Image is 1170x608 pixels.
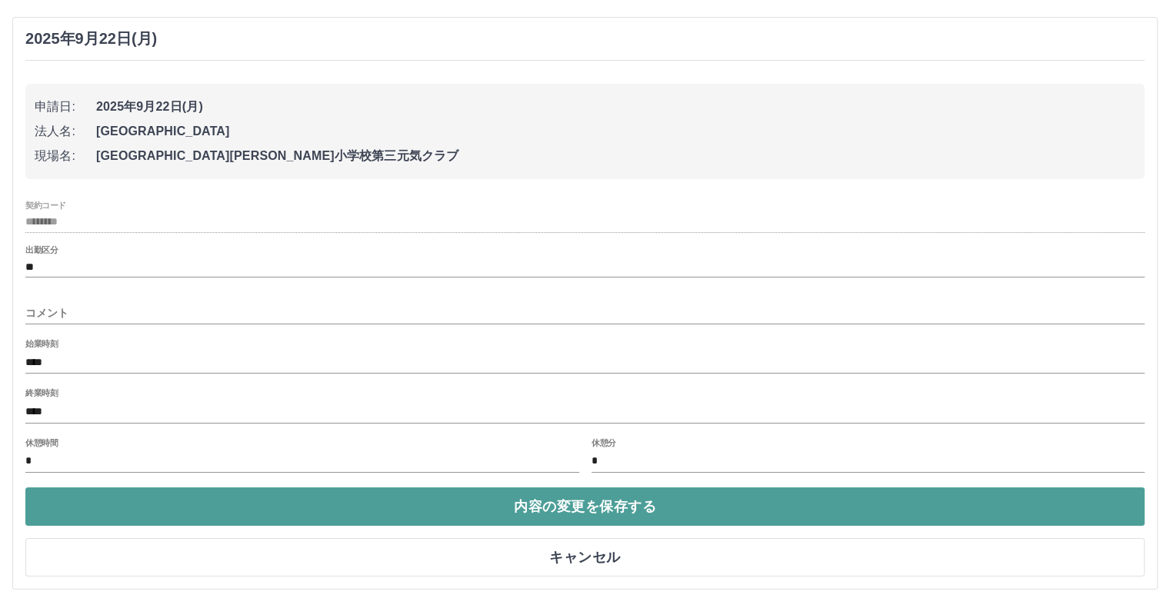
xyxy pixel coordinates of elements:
[25,387,58,399] label: 終業時刻
[25,244,58,256] label: 出勤区分
[96,122,1135,141] span: [GEOGRAPHIC_DATA]
[35,122,96,141] span: 法人名:
[25,487,1145,526] button: 内容の変更を保存する
[96,98,1135,116] span: 2025年9月22日(月)
[592,437,616,448] label: 休憩分
[25,538,1145,576] button: キャンセル
[25,338,58,350] label: 始業時刻
[25,437,58,448] label: 休憩時間
[35,98,96,116] span: 申請日:
[25,30,157,48] h3: 2025年9月22日(月)
[96,147,1135,165] span: [GEOGRAPHIC_DATA][PERSON_NAME]小学校第三元気クラブ
[35,147,96,165] span: 現場名:
[25,199,66,211] label: 契約コード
